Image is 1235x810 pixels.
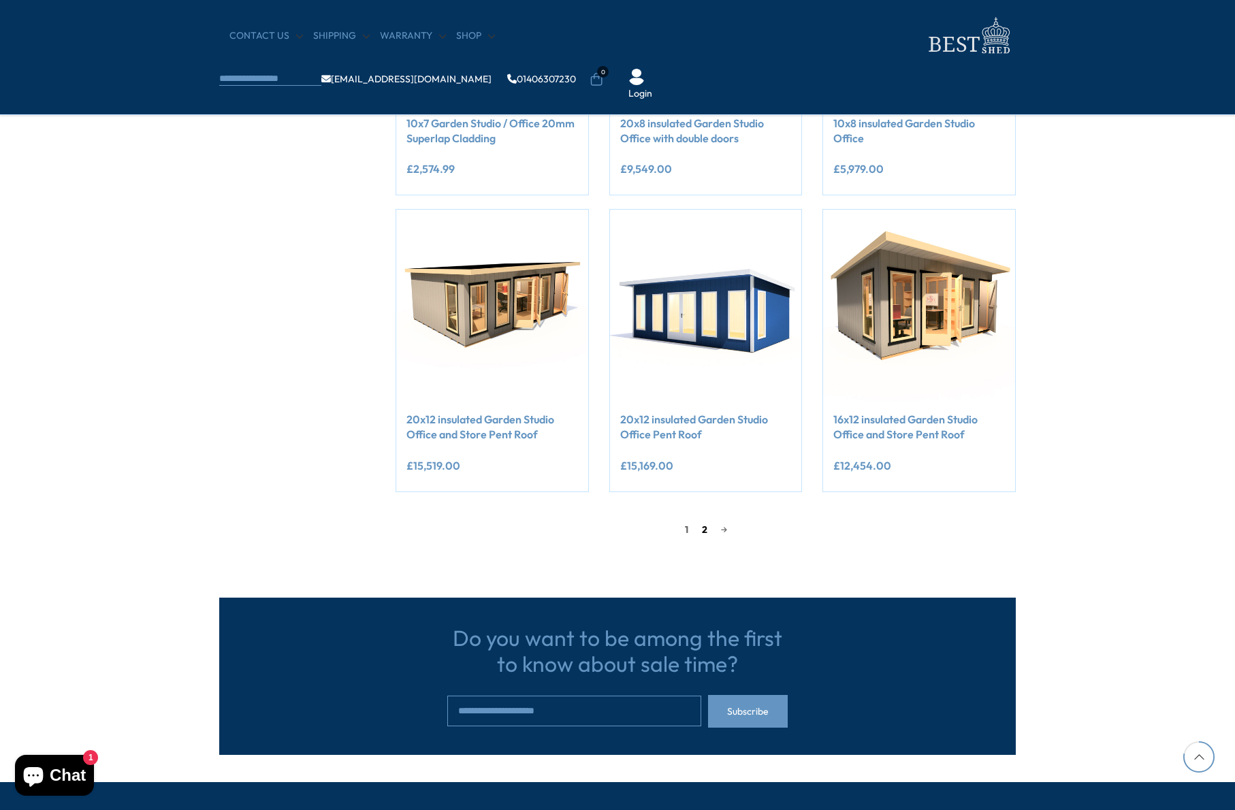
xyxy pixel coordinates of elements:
a: 01406307230 [507,74,576,84]
ins: £12,454.00 [833,460,891,471]
a: 16x12 insulated Garden Studio Office and Store Pent Roof [833,412,1005,442]
button: Subscribe [708,695,788,728]
span: Subscribe [727,707,769,716]
a: 10x8 insulated Garden Studio Office [833,116,1005,146]
a: [EMAIL_ADDRESS][DOMAIN_NAME] [321,74,492,84]
ins: £5,979.00 [833,163,884,174]
a: Warranty [380,29,446,43]
img: 20x12 insulated Garden Studio Office and Store Pent Roof - Best Shed [396,210,588,402]
a: 20x12 insulated Garden Studio Office Pent Roof [620,412,792,442]
inbox-online-store-chat: Shopify online store chat [11,755,98,799]
ins: £9,549.00 [620,163,672,174]
a: Shipping [313,29,370,43]
a: 20x8 insulated Garden Studio Office with double doors [620,116,792,146]
a: 10x7 Garden Studio / Office 20mm Superlap Cladding [406,116,578,146]
ins: £2,574.99 [406,163,455,174]
a: Shop [456,29,495,43]
a: Login [628,87,652,101]
a: → [714,519,734,540]
a: CONTACT US [229,29,303,43]
a: 0 [590,73,603,86]
img: 16x12 insulated Garden Studio Office and Store Pent Roof - Best Shed [823,210,1015,402]
img: User Icon [628,69,645,85]
img: 20x12 insulated Garden Studio Office Pent Roof - Best Shed [610,210,802,402]
ins: £15,519.00 [406,460,460,471]
a: 20x12 insulated Garden Studio Office and Store Pent Roof [406,412,578,442]
span: 0 [597,66,609,78]
a: 2 [695,519,714,540]
span: 1 [678,519,695,540]
ins: £15,169.00 [620,460,673,471]
img: logo [920,14,1016,58]
h3: Do you want to be among the first to know about sale time? [447,625,788,677]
